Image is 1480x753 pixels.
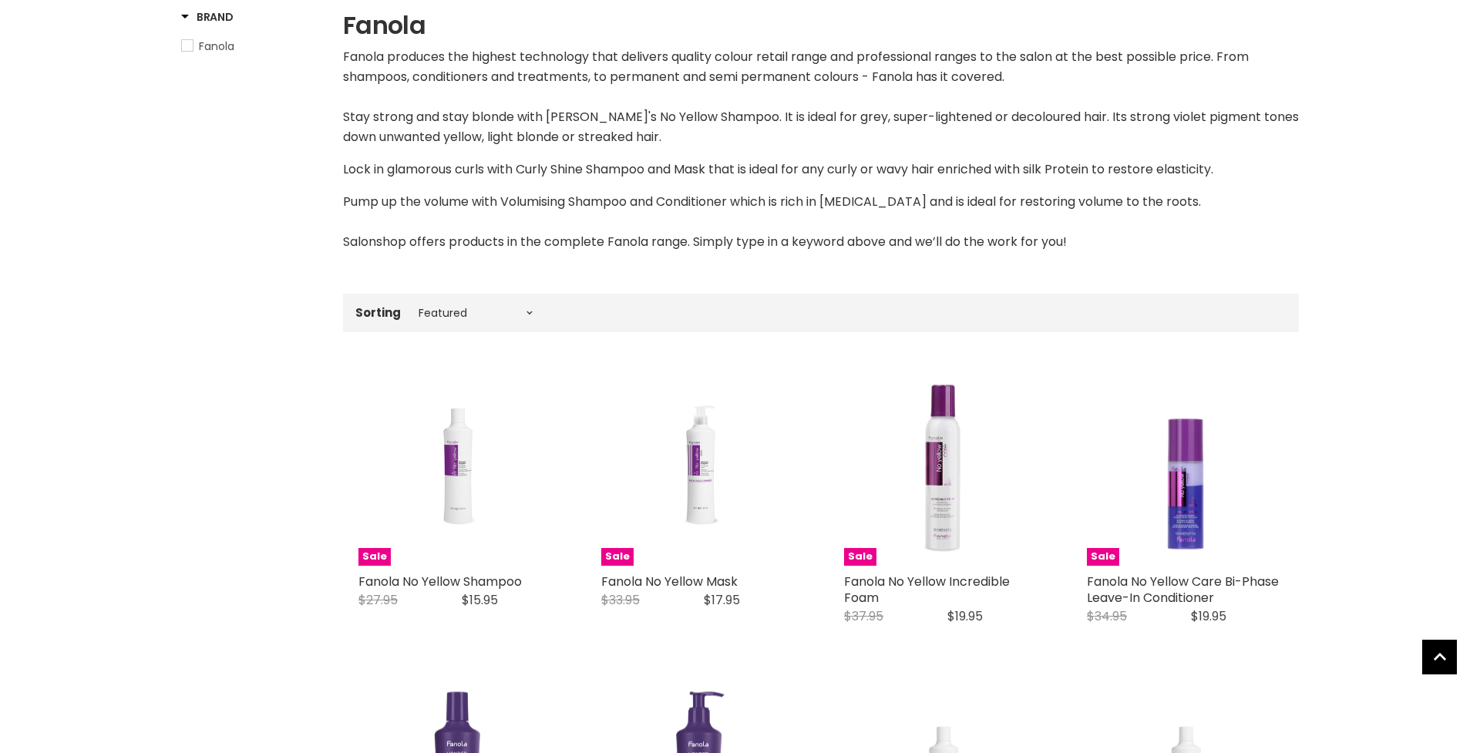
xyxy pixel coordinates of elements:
[601,591,640,609] span: $33.95
[1087,607,1127,625] span: $34.95
[343,47,1299,147] p: Fanola produces the highest technology that delivers quality colour retail range and professional...
[1087,548,1119,566] span: Sale
[601,573,738,590] a: Fanola No Yellow Mask
[392,369,523,566] img: Fanola No Yellow Shampoo
[947,607,983,625] span: $19.95
[704,591,740,609] span: $17.95
[844,369,1041,566] a: Fanola No Yellow Incredible Foam Sale
[1191,607,1226,625] span: $19.95
[1087,369,1283,566] img: Fanola No Yellow Care Bi-Phase Leave-In Conditioner
[343,192,1299,272] p: Pump up the volume with Volumising Shampoo and Conditioner which is rich in [MEDICAL_DATA] and is...
[358,369,555,566] a: Fanola No Yellow Shampoo Fanola No Yellow Shampoo Sale
[181,9,234,25] h3: Brand
[358,591,398,609] span: $27.95
[343,9,1299,42] h1: Fanola
[844,607,883,625] span: $37.95
[844,369,1041,566] img: Fanola No Yellow Incredible Foam
[355,306,401,319] label: Sorting
[358,573,522,590] a: Fanola No Yellow Shampoo
[462,591,498,609] span: $15.95
[181,38,324,55] a: Fanola
[343,160,1299,180] p: Lock in glamorous curls with Curly Shine Shampoo and Mask that is ideal for any curly or wavy hai...
[601,548,634,566] span: Sale
[1087,573,1279,607] a: Fanola No Yellow Care Bi-Phase Leave-In Conditioner
[844,548,876,566] span: Sale
[199,39,234,54] span: Fanola
[1087,369,1283,566] a: Fanola No Yellow Care Bi-Phase Leave-In Conditioner Sale
[844,573,1010,607] a: Fanola No Yellow Incredible Foam
[601,369,798,566] a: Fanola No Yellow Mask Fanola No Yellow Mask Sale
[358,548,391,566] span: Sale
[634,369,765,566] img: Fanola No Yellow Mask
